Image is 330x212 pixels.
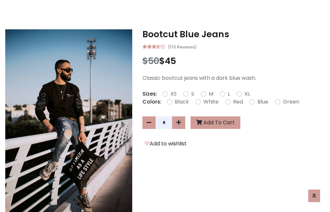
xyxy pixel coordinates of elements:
label: XL [245,90,250,98]
label: XS [170,90,177,98]
label: Black [175,98,189,106]
small: (170 Reviews) [168,43,196,50]
label: L [228,90,230,98]
p: Classic bootcut jeans with a dark blue wash. [142,74,325,82]
span: 45 [165,55,176,67]
label: Green [283,98,299,106]
button: Add To Cart [191,116,240,129]
button: Add to wishlist [142,139,189,148]
p: Colors: [142,98,162,106]
span: $50 [142,55,159,67]
p: Sizes: [142,90,157,98]
h3: Bootcut Blue Jeans [142,29,325,40]
label: Red [233,98,243,106]
label: Blue [257,98,268,106]
h3: $ [142,56,325,66]
label: White [203,98,219,106]
label: M [209,90,213,98]
label: S [191,90,194,98]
